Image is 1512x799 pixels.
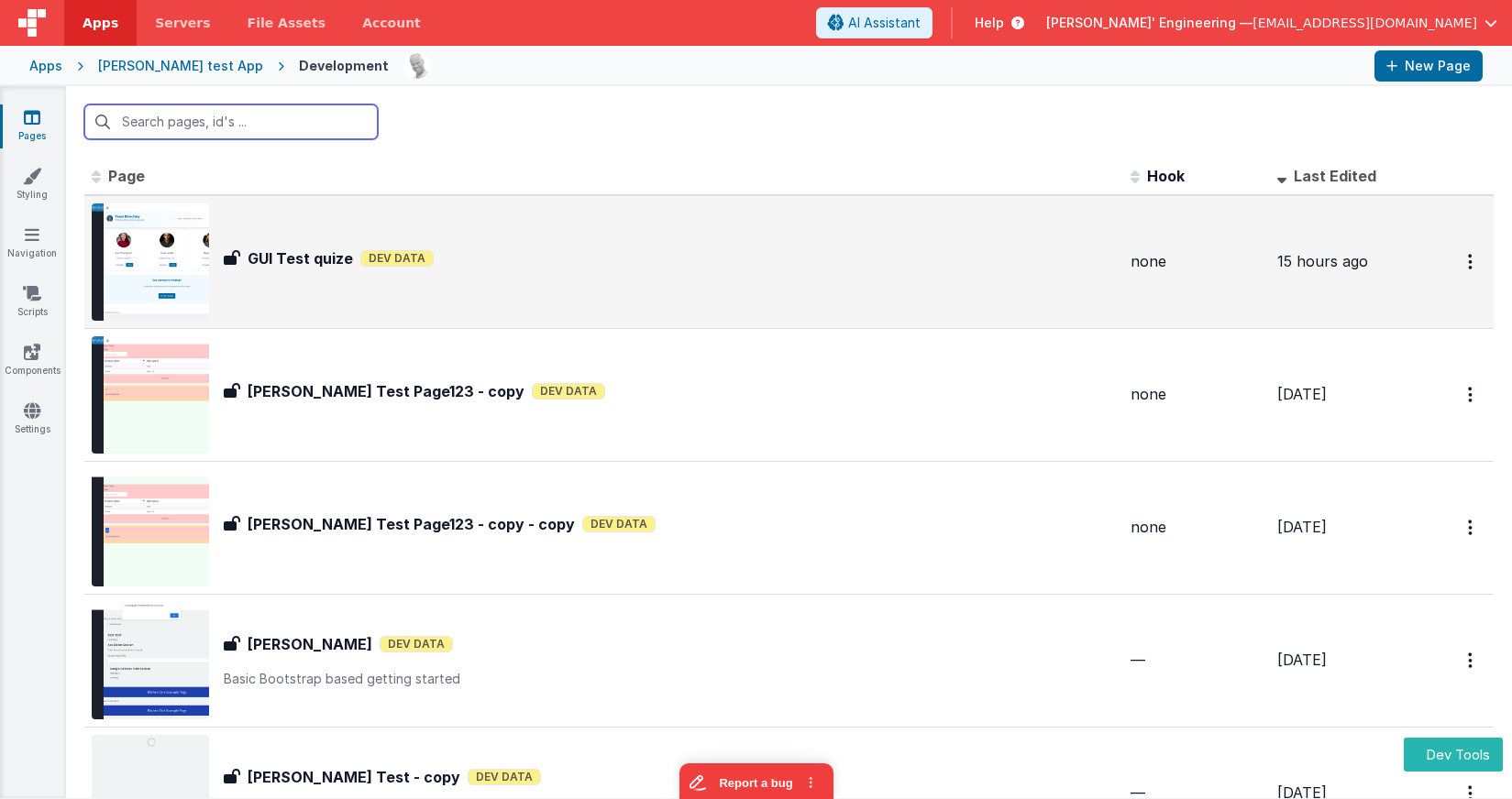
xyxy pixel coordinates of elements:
div: [PERSON_NAME] test App [98,57,263,75]
div: none [1131,384,1263,405]
span: Servers [155,14,210,32]
span: Dev Data [360,250,434,267]
span: 15 hours ago [1277,252,1368,270]
span: Last Edited [1294,167,1376,185]
img: 11ac31fe5dc3d0eff3fbbbf7b26fa6e1 [404,53,430,79]
input: Search pages, id's ... [84,104,378,139]
span: Apps [83,14,118,32]
span: File Assets [248,14,326,32]
button: Options [1457,509,1486,546]
span: [DATE] [1277,651,1327,669]
span: [EMAIL_ADDRESS][DOMAIN_NAME] [1253,14,1477,32]
span: Dev Data [532,383,605,399]
span: AI Assistant [848,14,921,32]
h3: [PERSON_NAME] Test Page123 - copy - copy [248,513,575,535]
button: Options [1457,641,1486,679]
button: New Page [1374,50,1483,82]
p: Basic Bootstrap based getting started [224,670,1116,688]
div: none [1131,517,1263,538]
button: Options [1457,376,1486,413]
span: Dev Data [380,636,453,652]
span: [PERSON_NAME]' Engineering — [1046,14,1253,32]
div: Apps [29,57,62,75]
button: [PERSON_NAME]' Engineering — [EMAIL_ADDRESS][DOMAIN_NAME] [1046,14,1497,32]
button: Dev Tools [1404,738,1503,772]
span: Hook [1147,167,1185,185]
span: Dev Data [582,516,656,532]
span: [DATE] [1277,385,1327,403]
span: Dev Data [468,769,541,785]
h3: [PERSON_NAME] Test - copy [248,766,460,788]
div: Development [299,57,389,75]
h3: GUI Test quize [248,247,353,269]
button: Options [1457,243,1486,280]
span: Page [108,167,145,185]
span: Help [975,14,1004,32]
div: none [1131,251,1263,272]
span: — [1131,651,1145,669]
span: [DATE] [1277,518,1327,536]
button: AI Assistant [816,7,933,38]
h3: [PERSON_NAME] Test Page123 - copy [248,380,524,402]
h3: [PERSON_NAME] [248,633,372,655]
